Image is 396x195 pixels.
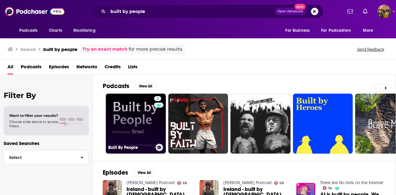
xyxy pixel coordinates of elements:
a: David Vance Podcast [223,180,272,185]
span: Podcasts [19,26,37,35]
img: Podchaser - Follow, Share and Rate Podcasts [5,6,64,17]
h3: built by people [43,46,77,52]
button: Open AdvancedNew [275,8,306,15]
button: open menu [69,25,103,36]
span: Monitoring [73,26,95,35]
button: open menu [15,25,45,36]
h2: Podcasts [103,82,129,90]
span: Select [4,155,75,159]
button: View All [134,83,157,90]
span: 2 [157,96,159,102]
a: Podcasts [21,62,41,74]
a: 58 [177,181,187,185]
a: Charts [45,25,66,36]
a: EpisodesView All [103,169,155,176]
button: Send feedback [355,47,386,52]
h3: Search [20,46,36,52]
button: open menu [317,25,360,36]
input: Search podcasts, credits, & more... [108,6,275,16]
span: Want to filter your results? [9,113,58,118]
a: PodcastsView All [103,82,157,90]
a: Episodes [49,62,69,74]
span: 58 [183,182,187,184]
a: All [7,62,13,74]
h2: Episodes [103,169,128,176]
a: 58 [274,181,284,185]
a: David Vance Podcast [127,180,175,185]
a: Try an exact match [82,46,127,53]
span: Open Advanced [278,10,303,13]
a: Credits [105,62,121,74]
a: Show notifications dropdown [360,6,370,17]
span: Choose a tab above to access filters. [9,120,58,128]
div: Search podcasts, credits, & more... [91,4,324,19]
img: User Profile [377,5,391,18]
button: View All [133,169,155,176]
a: Lists [128,62,137,74]
span: More [363,26,373,35]
button: Show profile menu [377,5,391,18]
h2: Filter By [4,91,89,100]
span: 58 [279,182,284,184]
a: There Are No Girls on the Internet [320,180,383,185]
a: Show notifications dropdown [345,6,355,17]
button: open menu [359,25,381,36]
a: 2 [154,96,161,101]
span: Charts [49,26,62,35]
span: For Podcasters [321,26,351,35]
a: Networks [76,62,97,74]
button: open menu [281,25,317,36]
span: for more precise results [129,46,182,53]
span: Logged in as hratnayake [377,5,391,18]
a: 74 [323,186,333,190]
p: Saved Searches [4,140,89,146]
span: 74 [328,187,332,190]
span: For Business [285,26,310,35]
h3: Built By People [108,145,153,150]
button: Select [4,150,89,164]
a: 2Built By People [106,94,166,154]
span: New [295,4,306,10]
